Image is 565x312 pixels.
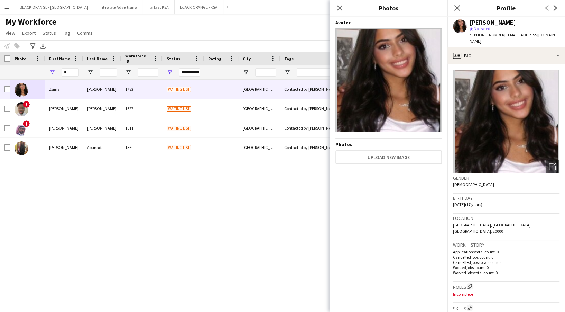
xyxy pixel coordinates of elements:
div: [GEOGRAPHIC_DATA] [239,138,280,157]
button: BLACK ORANGE - [GEOGRAPHIC_DATA] [14,0,94,14]
span: My Workforce [6,17,56,27]
div: Open photos pop-in [546,160,559,173]
p: Worked jobs total count: 0 [453,270,559,275]
div: [PERSON_NAME] [45,138,83,157]
h3: Gender [453,175,559,181]
input: First Name Filter Input [62,68,79,77]
span: [DEMOGRAPHIC_DATA] [453,182,494,187]
span: | [EMAIL_ADDRESS][DOMAIN_NAME] [470,32,557,44]
input: City Filter Input [255,68,276,77]
h3: Photos [330,3,447,12]
p: Cancelled jobs count: 0 [453,255,559,260]
app-action-btn: Advanced filters [29,42,37,50]
img: Mazen Adam [15,102,28,116]
h4: Avatar [335,19,442,26]
div: Zaina [45,80,83,99]
span: Status [167,56,180,61]
div: [PERSON_NAME] [83,80,121,99]
span: Waiting list [167,126,191,131]
span: Tag [63,30,70,36]
h3: Location [453,215,559,221]
h3: Work history [453,242,559,248]
div: Bio [447,47,565,64]
span: Status [43,30,56,36]
img: Zaina Milhem [15,83,28,97]
span: Rating [208,56,221,61]
div: 1627 [121,99,163,118]
h3: Profile [447,3,565,12]
div: [PERSON_NAME] [470,19,516,26]
img: Yazan Abunada [15,141,28,155]
div: [GEOGRAPHIC_DATA] [239,118,280,137]
div: Contacted by [PERSON_NAME] [280,118,364,137]
img: Crew avatar [335,28,442,132]
div: [GEOGRAPHIC_DATA] [239,99,280,118]
span: [DATE] (17 years) [453,202,482,207]
span: Waiting list [167,145,191,150]
button: BLACK ORANGE - KSA [175,0,223,14]
div: Contacted by [PERSON_NAME] [280,138,364,157]
span: Photo [15,56,26,61]
button: Open Filter Menu [167,69,173,75]
a: Comms [74,28,95,37]
button: Open Filter Menu [243,69,249,75]
p: Applications total count: 0 [453,249,559,255]
input: Workforce ID Filter Input [138,68,158,77]
button: Open Filter Menu [125,69,131,75]
p: Worked jobs count: 0 [453,265,559,270]
span: Tags [284,56,294,61]
div: Contacted by [PERSON_NAME] [280,80,364,99]
span: Last Name [87,56,108,61]
button: Upload new image [335,150,442,164]
h4: Photos [335,141,442,148]
button: Open Filter Menu [49,69,55,75]
span: Waiting list [167,106,191,112]
span: Not rated [474,26,490,31]
a: Tag [60,28,73,37]
h3: Roles [453,283,559,290]
p: Incomplete [453,292,559,297]
button: Tarfaat KSA [142,0,175,14]
span: t. [PHONE_NUMBER] [470,32,506,37]
div: [PERSON_NAME] [45,99,83,118]
img: Ahmad amjad azeem Azeem [15,122,28,136]
img: Crew avatar or photo [453,70,559,173]
button: Integrate Advertising [94,0,142,14]
span: First Name [49,56,70,61]
span: ! [23,120,30,127]
span: City [243,56,251,61]
app-action-btn: Export XLSX [39,42,47,50]
button: Open Filter Menu [87,69,93,75]
div: [PERSON_NAME] [45,118,83,137]
div: [PERSON_NAME] [83,118,121,137]
span: View [6,30,15,36]
p: Cancelled jobs total count: 0 [453,260,559,265]
div: Abunada [83,138,121,157]
div: [GEOGRAPHIC_DATA] [239,80,280,99]
a: Export [19,28,38,37]
a: Status [40,28,59,37]
div: [PERSON_NAME] [83,99,121,118]
h3: Birthday [453,195,559,201]
input: Last Name Filter Input [100,68,117,77]
div: 1782 [121,80,163,99]
a: View [3,28,18,37]
div: Contacted by [PERSON_NAME] [280,99,364,118]
div: 1560 [121,138,163,157]
input: Tags Filter Input [297,68,360,77]
span: [GEOGRAPHIC_DATA], [GEOGRAPHIC_DATA], [GEOGRAPHIC_DATA], 20000 [453,222,532,234]
button: Open Filter Menu [284,69,290,75]
span: Comms [77,30,93,36]
span: Export [22,30,36,36]
div: 1611 [121,118,163,137]
h3: Skills [453,304,559,312]
span: ! [23,101,30,108]
span: Waiting list [167,87,191,92]
span: Workforce ID [125,53,150,64]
